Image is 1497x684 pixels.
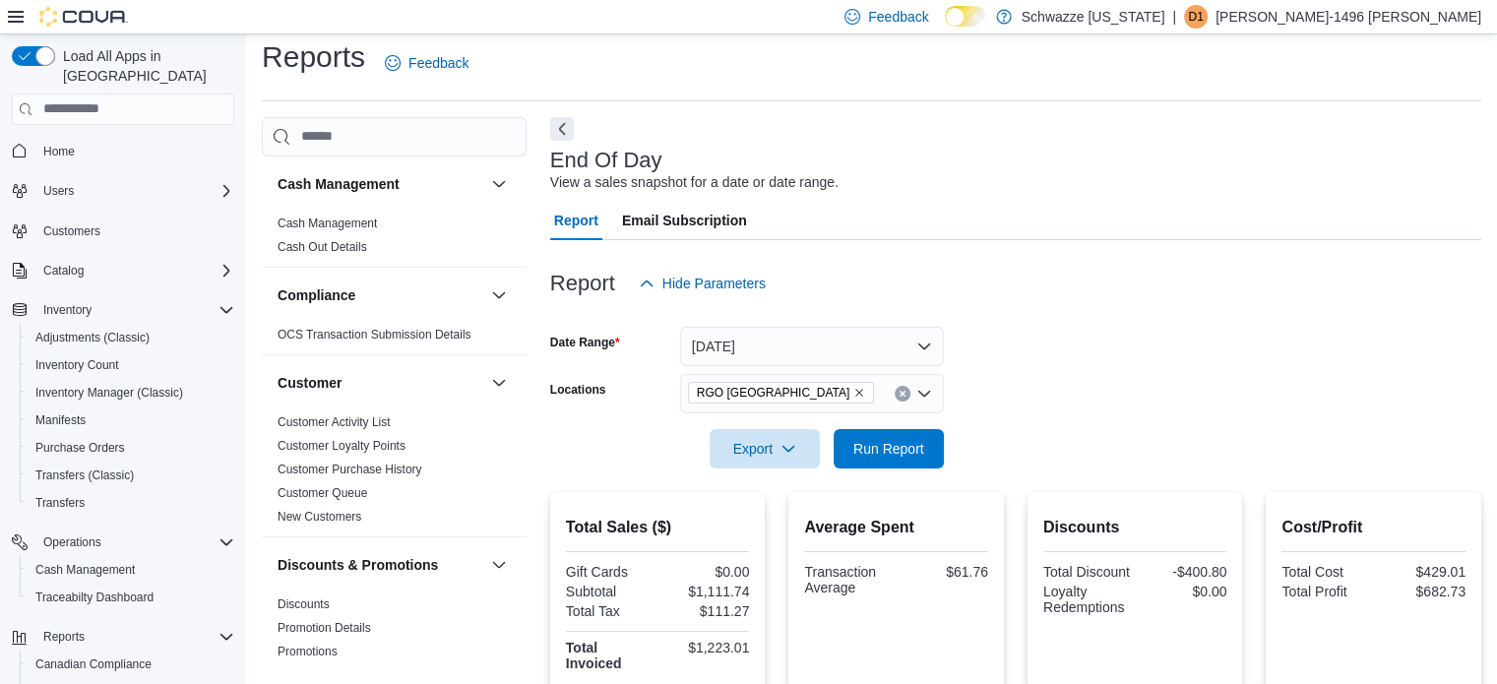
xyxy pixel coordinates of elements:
span: Canadian Compliance [35,656,152,672]
a: Inventory Manager (Classic) [28,381,191,404]
button: Cash Management [278,174,483,194]
button: Catalog [4,257,242,284]
div: Total Profit [1281,584,1369,599]
a: Traceabilty Dashboard [28,586,161,609]
h3: End Of Day [550,149,662,172]
button: Inventory Count [20,351,242,379]
h2: Discounts [1043,516,1227,539]
a: Transfers (Classic) [28,464,142,487]
span: Transfers [28,491,234,515]
button: Discounts & Promotions [487,553,511,577]
button: Remove RGO 6 Northeast Heights from selection in this group [853,387,865,399]
span: Manifests [28,408,234,432]
span: Inventory Manager (Classic) [35,385,183,401]
span: Customers [43,223,100,239]
a: Feedback [377,43,476,83]
button: Users [35,179,82,203]
div: Customer [262,410,527,536]
a: New Customers [278,510,361,524]
h3: Cash Management [278,174,400,194]
span: Inventory Count [35,357,119,373]
a: Transfers [28,491,93,515]
a: Inventory Count [28,353,127,377]
h2: Average Spent [804,516,988,539]
a: Customer Purchase History [278,463,422,476]
h3: Customer [278,373,342,393]
span: Customer Queue [278,485,367,501]
span: Email Subscription [622,201,747,240]
a: Customer Queue [278,486,367,500]
div: Danny-1496 Moreno [1184,5,1208,29]
button: Inventory [35,298,99,322]
span: Discounts [278,596,330,612]
button: Hide Parameters [631,264,774,303]
a: Canadian Compliance [28,653,159,676]
p: [PERSON_NAME]-1496 [PERSON_NAME] [1216,5,1481,29]
button: Compliance [278,285,483,305]
button: Export [710,429,820,468]
p: | [1172,5,1176,29]
a: Customer Loyalty Points [278,439,405,453]
label: Date Range [550,335,620,350]
div: Subtotal [566,584,654,599]
a: Home [35,140,83,163]
button: Run Report [834,429,944,468]
span: Traceabilty Dashboard [28,586,234,609]
div: $0.00 [661,564,749,580]
div: Total Tax [566,603,654,619]
span: Feedback [868,7,928,27]
a: Customers [35,219,108,243]
button: Canadian Compliance [20,651,242,678]
span: Load All Apps in [GEOGRAPHIC_DATA] [55,46,234,86]
button: Catalog [35,259,92,282]
label: Locations [550,382,606,398]
button: Inventory [4,296,242,324]
button: Home [4,137,242,165]
button: Inventory Manager (Classic) [20,379,242,406]
span: Transfers (Classic) [35,467,134,483]
h1: Reports [262,37,365,77]
span: Adjustments (Classic) [35,330,150,345]
div: Compliance [262,323,527,354]
span: Customer Purchase History [278,462,422,477]
button: Transfers (Classic) [20,462,242,489]
span: Inventory Manager (Classic) [28,381,234,404]
div: Total Discount [1043,564,1131,580]
div: $111.27 [661,603,749,619]
span: Inventory [35,298,234,322]
div: Discounts & Promotions [262,592,527,671]
button: Cash Management [487,172,511,196]
button: Operations [4,529,242,556]
div: $1,111.74 [661,584,749,599]
span: Cash Management [278,216,377,231]
input: Dark Mode [945,6,986,27]
button: Reports [35,625,93,649]
button: Manifests [20,406,242,434]
span: Purchase Orders [28,436,234,460]
button: Operations [35,530,109,554]
button: Customer [278,373,483,393]
span: Catalog [43,263,84,279]
button: Compliance [487,283,511,307]
span: Operations [35,530,234,554]
span: Home [43,144,75,159]
button: Open list of options [916,386,932,402]
span: Transfers (Classic) [28,464,234,487]
span: Inventory Count [28,353,234,377]
span: Cash Out Details [278,239,367,255]
div: Total Cost [1281,564,1369,580]
span: RGO 6 Northeast Heights [688,382,874,404]
span: Report [554,201,598,240]
button: Customers [4,217,242,245]
button: Purchase Orders [20,434,242,462]
div: $61.76 [901,564,988,580]
span: Users [35,179,234,203]
button: Customer [487,371,511,395]
span: Customer Loyalty Points [278,438,405,454]
span: Users [43,183,74,199]
span: New Customers [278,509,361,525]
span: Canadian Compliance [28,653,234,676]
span: OCS Transaction Submission Details [278,327,471,342]
div: -$400.80 [1139,564,1226,580]
span: Home [35,139,234,163]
